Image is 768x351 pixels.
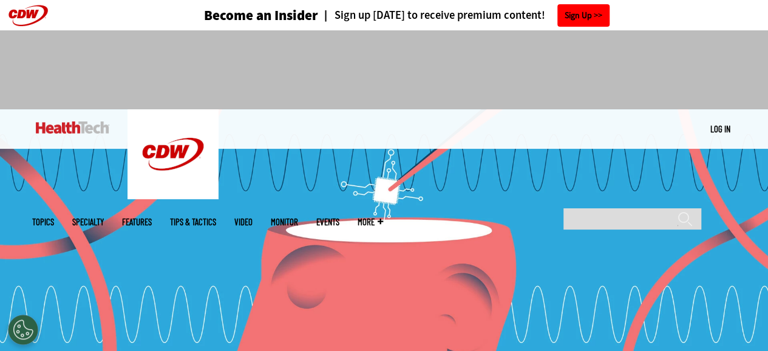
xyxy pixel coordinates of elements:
[8,315,38,345] div: Cookies Settings
[710,123,730,134] a: Log in
[32,217,54,227] span: Topics
[8,315,38,345] button: Open Preferences
[163,43,605,97] iframe: advertisement
[72,217,104,227] span: Specialty
[271,217,298,227] a: MonITor
[557,4,610,27] a: Sign Up
[122,217,152,227] a: Features
[127,109,219,199] img: Home
[170,217,216,227] a: Tips & Tactics
[158,9,318,22] a: Become an Insider
[127,189,219,202] a: CDW
[36,121,109,134] img: Home
[358,217,383,227] span: More
[318,10,545,21] a: Sign up [DATE] to receive premium content!
[204,9,318,22] h3: Become an Insider
[234,217,253,227] a: Video
[316,217,339,227] a: Events
[710,123,730,135] div: User menu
